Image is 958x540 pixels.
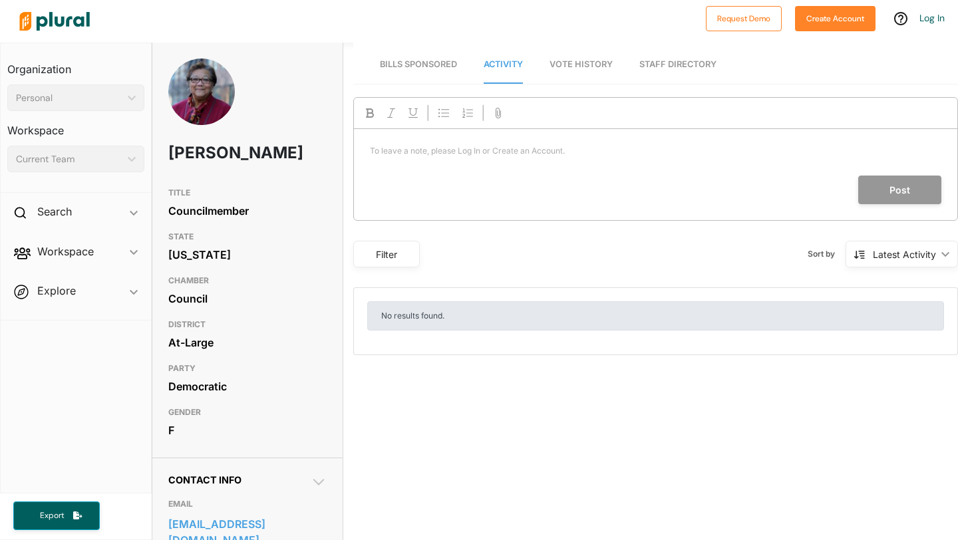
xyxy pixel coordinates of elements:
a: Bills Sponsored [380,46,457,84]
h3: CHAMBER [168,273,327,289]
div: Personal [16,91,122,105]
span: Bills Sponsored [380,59,457,69]
button: Create Account [795,6,876,31]
a: Staff Directory [639,46,717,84]
div: [US_STATE] [168,245,327,265]
div: Latest Activity [873,247,936,261]
h3: STATE [168,229,327,245]
h3: Organization [7,50,144,79]
span: Activity [484,59,523,69]
h3: PARTY [168,360,327,376]
div: No results found. [367,301,944,331]
button: Export [13,501,100,530]
div: Councilmember [168,201,327,221]
div: At-Large [168,333,327,352]
div: Council [168,289,327,309]
h2: Search [37,204,72,219]
span: Export [31,510,73,521]
button: Request Demo [706,6,782,31]
div: Democratic [168,376,327,396]
h3: TITLE [168,185,327,201]
a: Request Demo [706,11,782,25]
h3: EMAIL [168,496,327,512]
h3: GENDER [168,404,327,420]
span: Vote History [550,59,613,69]
img: Headshot of Anita Bonds [168,59,235,125]
a: Log In [919,12,945,24]
h3: Workspace [7,111,144,140]
a: Vote History [550,46,613,84]
h1: [PERSON_NAME] [168,133,263,173]
div: F [168,420,327,440]
h3: DISTRICT [168,317,327,333]
button: Post [858,176,941,204]
a: Create Account [795,11,876,25]
div: Filter [362,247,411,261]
span: Contact Info [168,474,241,485]
span: Sort by [808,248,846,260]
div: Current Team [16,152,122,166]
a: Activity [484,46,523,84]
